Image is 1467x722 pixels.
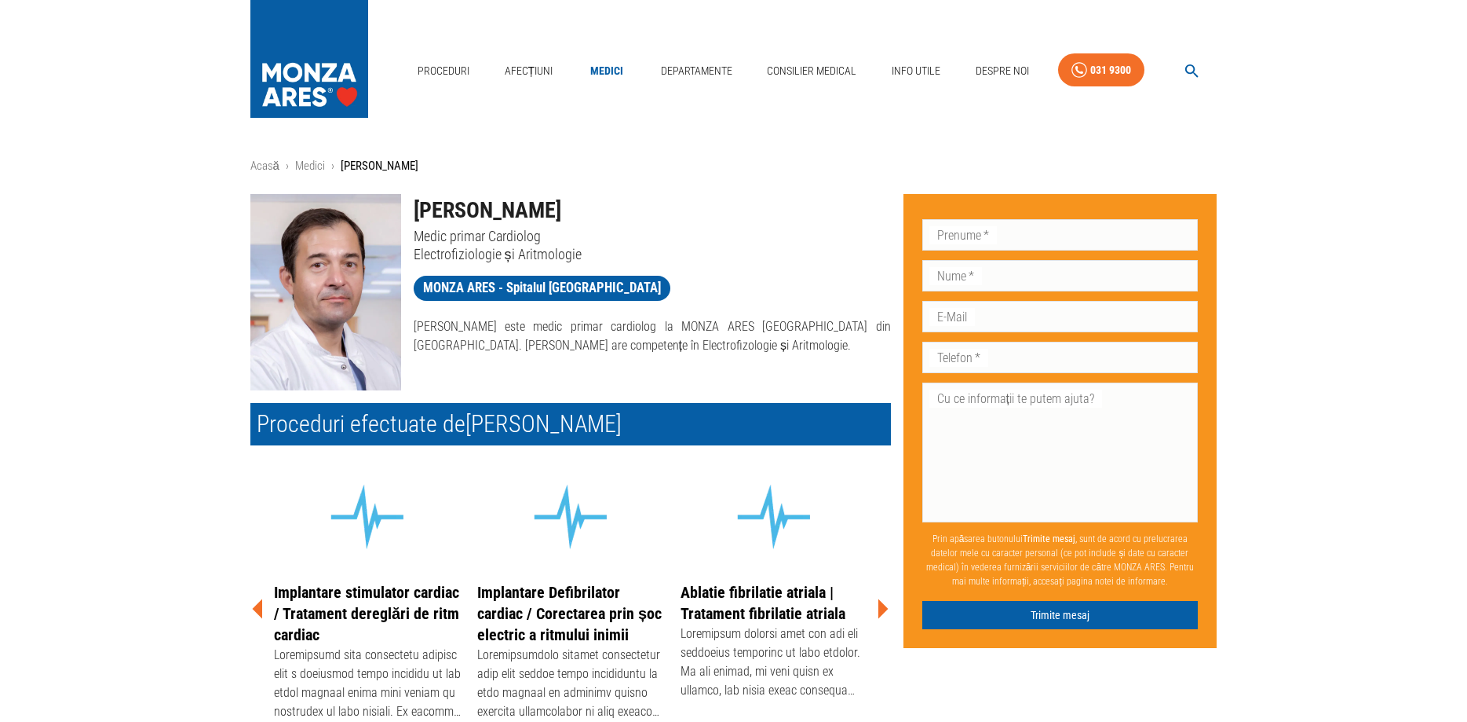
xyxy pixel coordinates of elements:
h2: Proceduri efectuate de [PERSON_NAME] [250,403,891,445]
div: 031 9300 [1090,60,1131,80]
div: Loremipsum dolorsi amet con adi eli seddoeius temporinc ut labo etdolor. Ma ali enimad, mi veni q... [681,625,868,703]
p: [PERSON_NAME] este medic primar cardiolog la MONZA ARES [GEOGRAPHIC_DATA] din [GEOGRAPHIC_DATA]. ... [414,317,891,355]
a: Implantare Defibrilator cardiac / Corectarea prin șoc electric a ritmului inimii [477,583,662,644]
a: Medici [295,159,325,173]
a: Medici [582,55,632,87]
p: Electrofiziologie și Aritmologie [414,245,891,263]
a: MONZA ARES - Spitalul [GEOGRAPHIC_DATA] [414,276,670,301]
a: Afecțiuni [498,55,560,87]
img: Dr. Corneliu Iorgulescu [250,194,401,390]
li: › [286,157,289,175]
p: [PERSON_NAME] [341,157,418,175]
p: Medic primar Cardiolog [414,227,891,245]
a: Info Utile [885,55,947,87]
a: Consilier Medical [761,55,863,87]
a: Acasă [250,159,279,173]
h1: [PERSON_NAME] [414,194,891,227]
b: Trimite mesaj [1023,533,1075,544]
a: Proceduri [411,55,476,87]
p: Prin apăsarea butonului , sunt de acord cu prelucrarea datelor mele cu caracter personal (ce pot ... [922,526,1199,595]
button: Trimite mesaj [922,601,1199,630]
a: 031 9300 [1058,53,1144,87]
nav: breadcrumb [250,157,1217,175]
span: MONZA ARES - Spitalul [GEOGRAPHIC_DATA] [414,278,670,298]
a: Despre Noi [969,55,1035,87]
a: Implantare stimulator cardiac / Tratament dereglări de ritm cardiac [274,583,459,644]
a: Departamente [655,55,739,87]
li: › [331,157,334,175]
a: Ablatie fibrilatie atriala | Tratament fibrilatie atriala [681,583,845,623]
